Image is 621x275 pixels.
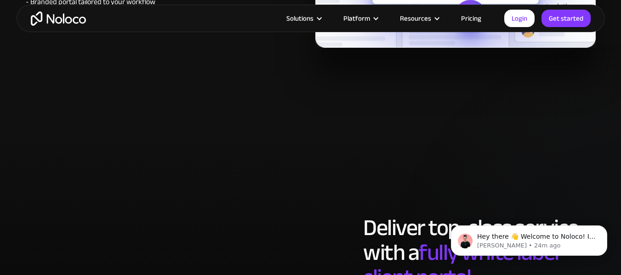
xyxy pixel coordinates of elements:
div: Solutions [275,12,332,24]
a: home [31,11,86,26]
a: Pricing [450,12,493,24]
iframe: Intercom notifications message [437,206,621,270]
div: Platform [343,12,370,24]
div: Resources [400,12,431,24]
div: Platform [332,12,388,24]
div: Resources [388,12,450,24]
a: Get started [541,10,591,27]
a: Login [504,10,535,27]
div: Solutions [286,12,313,24]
